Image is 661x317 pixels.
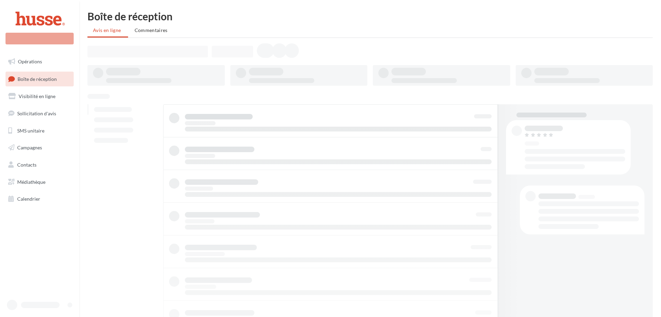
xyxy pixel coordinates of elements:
div: Boîte de réception [87,11,653,21]
a: Boîte de réception [4,72,75,86]
a: Sollicitation d'avis [4,106,75,121]
span: Campagnes [17,145,42,150]
a: Médiathèque [4,175,75,189]
a: Visibilité en ligne [4,89,75,104]
span: Boîte de réception [18,76,57,82]
span: Commentaires [135,27,168,33]
span: Opérations [18,59,42,64]
span: SMS unitaire [17,127,44,133]
a: SMS unitaire [4,124,75,138]
a: Opérations [4,54,75,69]
a: Calendrier [4,192,75,206]
span: Contacts [17,162,36,168]
a: Campagnes [4,140,75,155]
span: Visibilité en ligne [19,93,55,99]
span: Sollicitation d'avis [17,110,56,116]
span: Médiathèque [17,179,45,185]
div: Nouvelle campagne [6,33,74,44]
span: Calendrier [17,196,40,202]
a: Contacts [4,158,75,172]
